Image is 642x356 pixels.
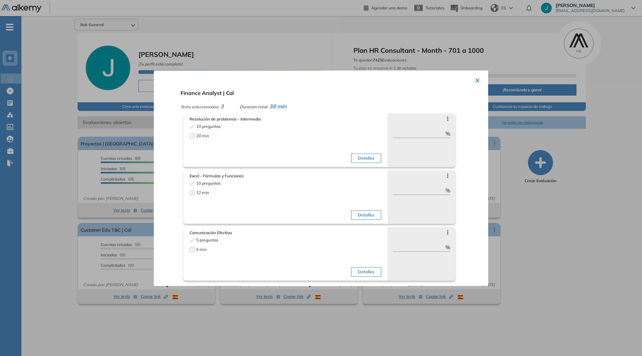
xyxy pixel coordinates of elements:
[190,124,195,129] span: check
[190,116,381,122] span: Resolución de problemas - Intermedio
[196,190,209,196] span: 12 min
[351,153,381,163] button: Detalles
[196,180,221,186] span: 10 preguntas
[181,89,234,96] span: Finance Analyst | Col
[196,237,218,243] span: 5 preguntas
[475,73,480,86] button: ×
[269,103,287,109] span: 38 min
[351,210,381,220] button: Detalles
[196,133,209,139] span: 20 min
[609,324,642,356] iframe: Chat Widget
[445,129,450,137] span: %
[190,230,381,236] span: Comunicación Efectiva
[220,103,224,109] span: 3
[196,246,207,252] span: 6 min
[609,324,642,356] div: Widget de chat
[190,181,195,186] span: check
[190,247,195,252] span: clock-circle
[181,104,219,109] span: Tests seleccionados:
[190,190,195,195] span: clock-circle
[190,133,195,138] span: clock-circle
[196,123,221,129] span: 10 preguntas
[445,243,450,251] span: %
[351,267,381,276] button: Detalles
[190,173,381,179] span: Excel - Fórmulas y Funciones
[240,104,268,109] span: Duración total:
[190,237,195,243] span: check
[445,186,450,194] span: %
